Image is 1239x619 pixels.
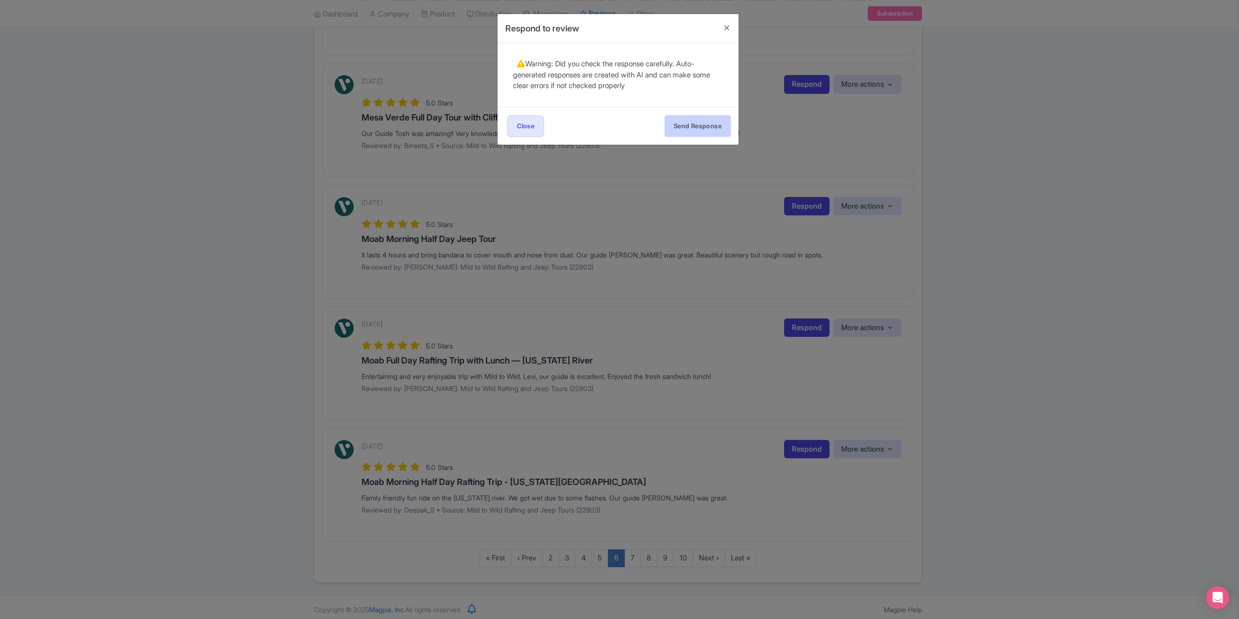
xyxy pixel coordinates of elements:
div: Open Intercom Messenger [1206,586,1229,609]
a: Close [507,115,544,137]
button: Send Response [665,115,731,137]
h4: Respond to review [505,22,579,35]
div: Warning: Did you check the response carefully. Auto-generated responses are created with AI and c... [513,59,723,91]
button: Close [715,14,739,42]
